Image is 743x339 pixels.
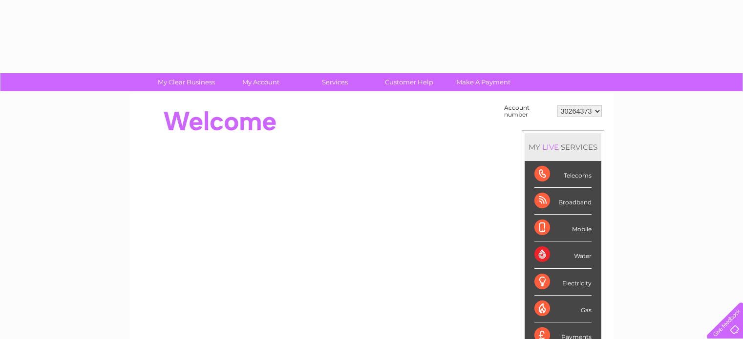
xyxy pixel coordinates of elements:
div: Mobile [534,215,592,241]
a: Make A Payment [443,73,524,91]
td: Account number [502,102,555,120]
div: Broadband [534,188,592,215]
div: LIVE [540,142,561,152]
div: Water [534,241,592,268]
a: Customer Help [369,73,449,91]
div: Telecoms [534,161,592,188]
a: Services [295,73,375,91]
a: My Clear Business [146,73,227,91]
a: My Account [220,73,301,91]
div: Electricity [534,269,592,296]
div: Gas [534,296,592,322]
div: MY SERVICES [525,133,601,161]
